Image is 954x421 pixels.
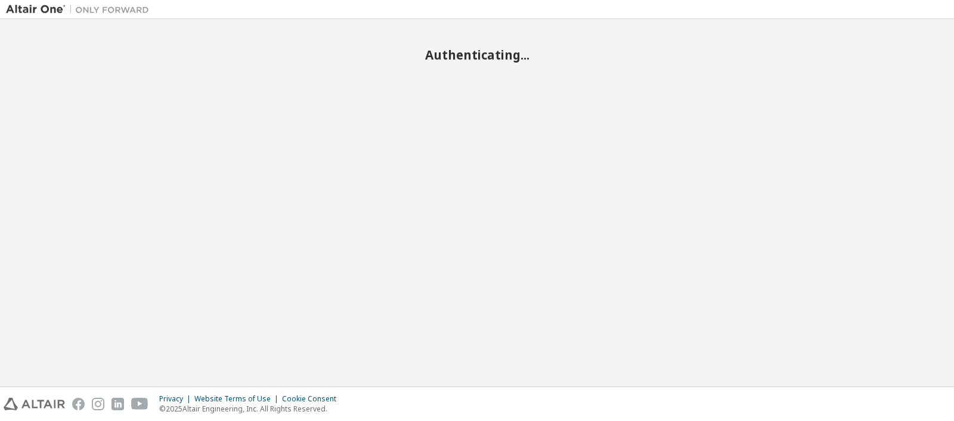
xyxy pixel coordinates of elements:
[159,404,343,414] p: © 2025 Altair Engineering, Inc. All Rights Reserved.
[6,47,948,63] h2: Authenticating...
[4,398,65,410] img: altair_logo.svg
[194,394,282,404] div: Website Terms of Use
[159,394,194,404] div: Privacy
[92,398,104,410] img: instagram.svg
[72,398,85,410] img: facebook.svg
[6,4,155,15] img: Altair One
[131,398,148,410] img: youtube.svg
[282,394,343,404] div: Cookie Consent
[111,398,124,410] img: linkedin.svg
